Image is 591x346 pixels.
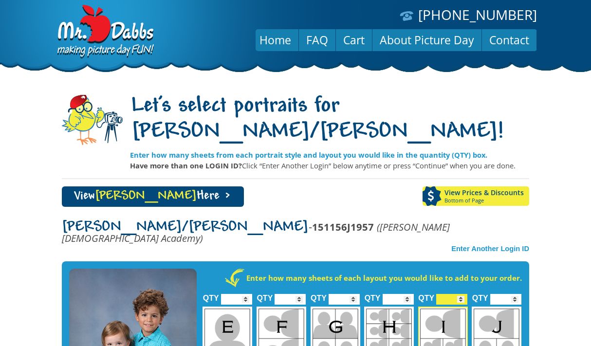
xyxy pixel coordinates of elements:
[130,161,242,170] strong: Have more than one LOGIN ID?
[62,221,529,243] p: -
[130,94,529,146] h1: Let's select portraits for [PERSON_NAME]/[PERSON_NAME]!
[62,186,244,207] a: View[PERSON_NAME]Here >
[299,28,335,52] a: FAQ
[130,150,487,160] strong: Enter how many sheets from each portrait style and layout you would like in the quantity (QTY) box.
[336,28,372,52] a: Cart
[482,28,536,52] a: Contact
[365,283,381,307] label: QTY
[418,283,434,307] label: QTY
[372,28,481,52] a: About Picture Day
[257,283,273,307] label: QTY
[311,283,327,307] label: QTY
[62,220,450,245] em: ([PERSON_NAME][DEMOGRAPHIC_DATA] Academy)
[472,283,488,307] label: QTY
[451,245,529,253] a: Enter Another Login ID
[203,283,219,307] label: QTY
[252,28,298,52] a: Home
[95,190,197,203] span: [PERSON_NAME]
[423,186,529,206] a: View Prices & DiscountsBottom of Page
[62,95,123,145] img: camera-mascot
[54,5,155,59] img: Dabbs Company
[246,273,522,283] strong: Enter how many sheets of each layout you would like to add to your order.
[62,219,309,235] span: [PERSON_NAME]/[PERSON_NAME]
[130,160,529,171] p: Click “Enter Another Login” below anytime or press “Continue” when you are done.
[418,5,537,24] a: [PHONE_NUMBER]
[444,198,529,203] span: Bottom of Page
[312,220,374,234] strong: 151156J1957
